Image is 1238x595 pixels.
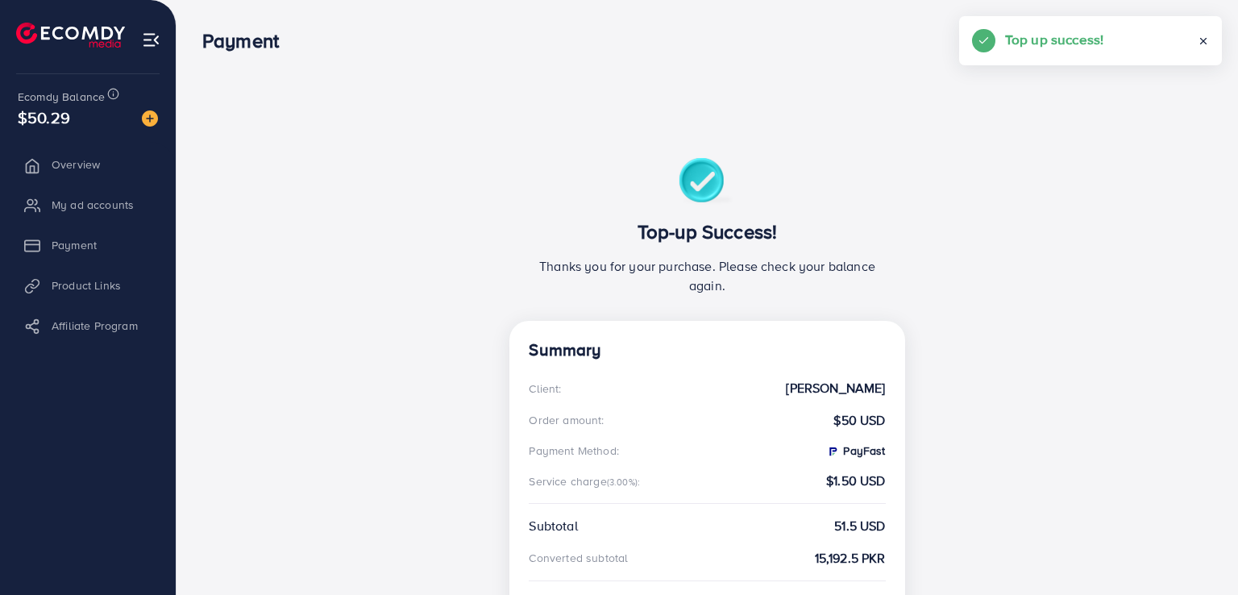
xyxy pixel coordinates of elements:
[529,256,885,295] p: Thanks you for your purchase. Please check your balance again.
[679,158,736,207] img: success
[786,379,885,397] strong: [PERSON_NAME]
[529,412,604,428] div: Order amount:
[834,517,885,535] strong: 51.5 USD
[833,411,885,430] strong: $50 USD
[529,443,618,459] div: Payment Method:
[607,476,640,489] small: (3.00%):
[142,31,160,49] img: menu
[1005,29,1103,50] h5: Top up success!
[529,381,561,397] div: Client:
[142,110,158,127] img: image
[529,473,645,489] div: Service charge
[18,106,70,129] span: $50.29
[529,550,628,566] div: Converted subtotal
[16,23,125,48] img: logo
[202,29,292,52] h3: Payment
[826,445,839,458] img: PayFast
[826,443,885,459] strong: PayFast
[529,220,885,243] h3: Top-up Success!
[529,517,577,535] div: Subtotal
[815,549,886,568] strong: 15,192.5 PKR
[826,472,885,490] strong: $1.50 USD
[18,89,105,105] span: Ecomdy Balance
[529,340,885,360] h4: Summary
